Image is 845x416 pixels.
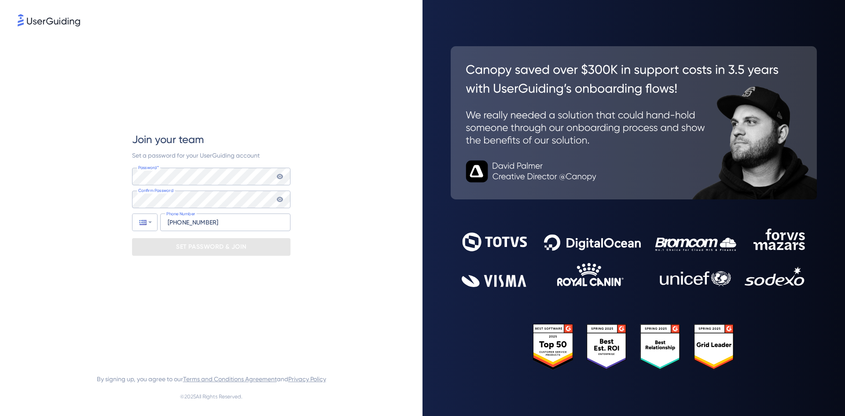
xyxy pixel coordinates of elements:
[160,214,290,231] input: Phone Number
[533,324,735,370] img: 25303e33045975176eb484905ab012ff.svg
[132,133,204,147] span: Join your team
[462,228,806,287] img: 9302ce2ac39453076f5bc0f2f2ca889b.svg
[176,240,246,254] p: SET PASSWORD & JOIN
[132,214,157,231] div: Greece: + 30
[288,376,326,383] a: Privacy Policy
[97,374,326,384] span: By signing up, you agree to our and
[132,152,260,159] span: Set a password for your UserGuiding account
[183,376,277,383] a: Terms and Conditions Agreement
[18,14,80,26] img: 8faab4ba6bc7696a72372aa768b0286c.svg
[180,391,242,402] span: © 2025 All Rights Reserved.
[451,46,817,199] img: 26c0aa7c25a843aed4baddd2b5e0fa68.svg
